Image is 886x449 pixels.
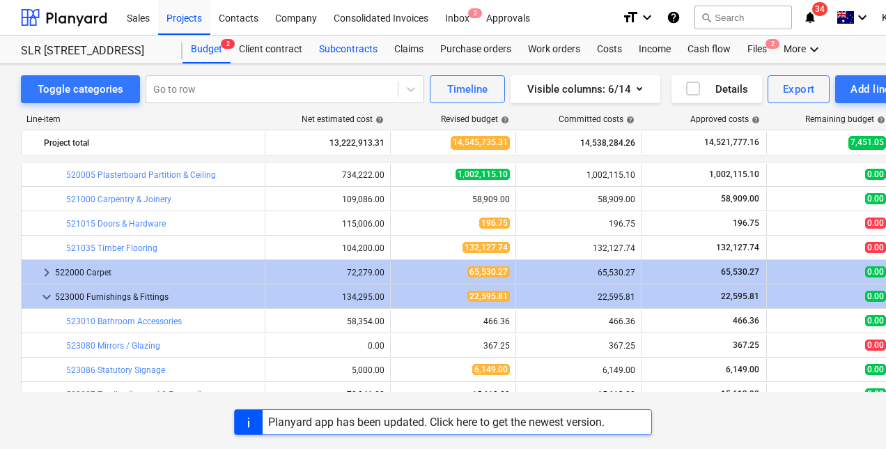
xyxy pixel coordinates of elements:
[396,390,510,399] div: 15,613.20
[715,243,761,252] span: 132,127.74
[854,9,871,26] i: keyboard_arrow_down
[522,365,635,375] div: 6,149.00
[21,44,166,59] div: SLR [STREET_ADDRESS]
[865,315,886,326] span: 0.00
[703,137,761,149] span: 14,521,777.16
[671,75,762,103] button: Details
[731,218,761,228] span: 196.75
[231,36,311,63] a: Client contract
[430,75,505,103] button: Timeline
[522,195,635,204] div: 58,909.00
[865,340,886,351] span: 0.00
[522,390,635,399] div: 15,613.20
[865,169,886,180] span: 0.00
[874,116,885,124] span: help
[720,267,761,277] span: 65,530.27
[182,36,231,63] a: Budget2
[522,268,635,277] div: 65,530.27
[765,39,779,49] span: 2
[66,365,165,375] a: 523086 Statutory Signage
[468,8,482,18] span: 2
[271,195,384,204] div: 109,086.00
[21,75,140,103] button: Toggle categories
[724,365,761,374] span: 6,149.00
[271,365,384,375] div: 5,000.00
[21,114,265,124] div: Line-item
[271,243,384,253] div: 104,200.00
[667,9,681,26] i: Knowledge base
[708,169,761,179] span: 1,002,115.10
[630,36,679,63] a: Income
[66,317,182,326] a: 523010 Bathroom Accessories
[472,364,510,375] span: 6,149.00
[66,390,202,399] a: 523087 Tactiles (Internal & External)
[271,341,384,351] div: 0.00
[38,80,123,98] div: Toggle categories
[38,264,55,281] span: keyboard_arrow_right
[679,36,739,63] a: Cash flow
[66,219,166,229] a: 521015 Doors & Hardware
[768,75,830,103] button: Export
[271,132,384,154] div: 13,222,913.31
[271,268,384,277] div: 72,279.00
[749,116,760,124] span: help
[467,266,510,277] span: 65,530.27
[803,9,817,26] i: notifications
[271,170,384,180] div: 734,222.00
[589,36,630,63] a: Costs
[182,36,231,63] div: Budget
[806,41,823,58] i: keyboard_arrow_down
[520,36,589,63] a: Work orders
[432,36,520,63] a: Purchase orders
[463,242,510,253] span: 132,127.74
[720,389,761,399] span: 15,613.20
[623,116,635,124] span: help
[865,266,886,277] span: 0.00
[865,364,886,375] span: 0.00
[848,136,886,149] span: 7,451.05
[511,75,660,103] button: Visible columns:6/14
[396,341,510,351] div: 367.25
[479,218,510,229] span: 196.75
[66,341,160,351] a: 523080 Mirrors / Glazing
[66,195,171,204] a: 521000 Carpentry & Joinery
[731,316,761,326] span: 466.36
[775,36,831,63] div: More
[739,36,775,63] a: Files2
[55,286,259,308] div: 523000 Furnishings & Fittings
[441,114,509,124] div: Revised budget
[527,80,644,98] div: Visible columns : 6/14
[386,36,432,63] a: Claims
[268,416,605,429] div: Planyard app has been updated. Click here to get the newest version.
[522,292,635,302] div: 22,595.81
[865,193,886,204] span: 0.00
[221,39,235,49] span: 2
[467,291,510,302] span: 22,595.81
[522,219,635,229] div: 196.75
[865,291,886,302] span: 0.00
[311,36,386,63] a: Subcontracts
[271,317,384,326] div: 58,354.00
[271,292,384,302] div: 134,295.00
[731,340,761,350] span: 367.25
[451,136,510,149] span: 14,545,735.31
[44,132,259,154] div: Project total
[271,219,384,229] div: 115,006.00
[622,9,639,26] i: format_size
[522,341,635,351] div: 367.25
[522,243,635,253] div: 132,127.74
[865,388,886,399] span: 0.00
[865,218,886,229] span: 0.00
[559,114,635,124] div: Committed costs
[66,243,157,253] a: 521035 Timber Flooring
[522,132,635,154] div: 14,538,284.26
[685,80,748,98] div: Details
[720,291,761,301] span: 22,595.81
